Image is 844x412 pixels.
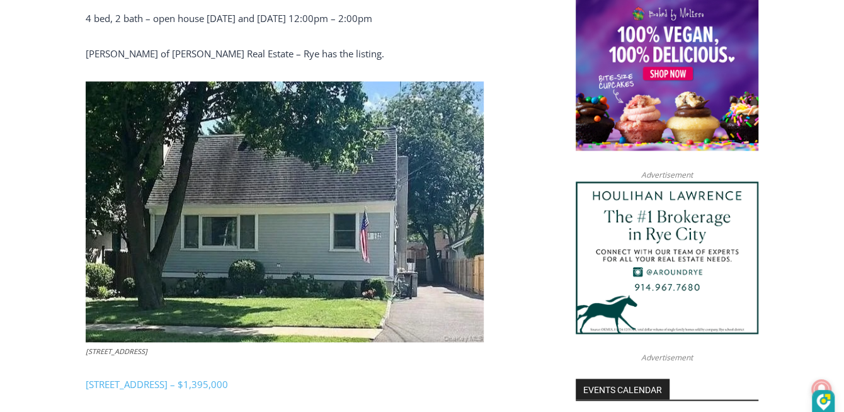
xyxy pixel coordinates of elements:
[4,130,123,178] span: Open Tues. - Sun. [PHONE_NUMBER]
[86,81,484,342] img: 134-136 Dearborn Avenue, Rye
[629,352,705,363] span: Advertisement
[576,379,670,400] h2: Events Calendar
[303,122,610,157] a: Intern @ [DOMAIN_NAME]
[318,1,595,122] div: "I learned about the history of a place I’d honestly never considered even as a resident of [GEOG...
[86,378,228,391] a: [STREET_ADDRESS] – $1,395,000
[129,79,179,151] div: Located at [STREET_ADDRESS][PERSON_NAME]
[629,169,705,181] span: Advertisement
[86,11,542,26] p: 4 bed, 2 bath – open house [DATE] and [DATE] 12:00pm – 2:00pm
[329,125,584,154] span: Intern @ [DOMAIN_NAME]
[816,394,831,411] img: DzVsEph+IJtmAAAAAElFTkSuQmCC
[86,346,484,357] figcaption: [STREET_ADDRESS]
[576,181,758,334] img: Houlihan Lawrence The #1 Brokerage in Rye City
[86,46,542,61] p: [PERSON_NAME] of [PERSON_NAME] Real Estate – Rye has the listing.
[1,127,127,157] a: Open Tues. - Sun. [PHONE_NUMBER]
